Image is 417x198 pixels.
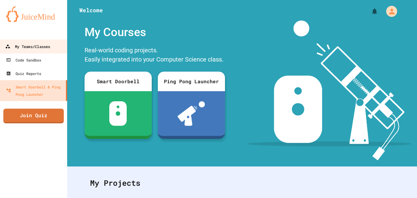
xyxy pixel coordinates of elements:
[360,6,380,17] div: My Notifications
[84,171,400,195] div: My Projects
[85,72,152,91] div: Smart Doorbell
[5,43,50,50] div: My Teams/Classes
[82,21,228,44] div: My Courses
[6,56,41,64] div: Code Sandbox
[6,70,41,77] div: Quiz Reports
[248,21,411,160] img: banner-image-my-projects.png
[178,101,205,126] img: ppl-with-ball.png
[380,4,399,18] div: My Account
[82,44,228,67] div: Real-world coding projects. Easily integrated into your Computer Science class.
[109,101,127,126] img: sdb-white.svg
[6,83,63,98] div: Smart Doorbell & Ping Pong Launcher
[3,109,64,123] a: Join Quiz
[6,6,61,22] img: logo-orange.svg
[158,72,225,91] div: Ping Pong Launcher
